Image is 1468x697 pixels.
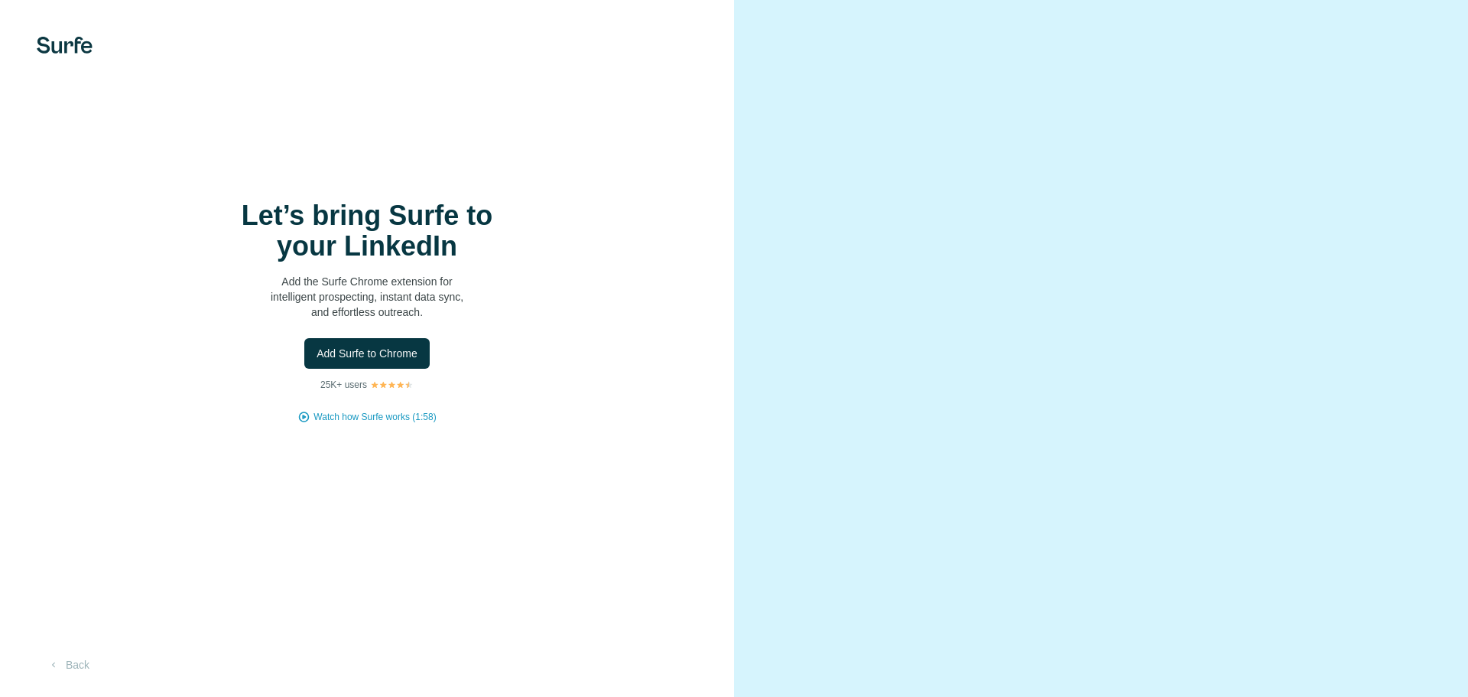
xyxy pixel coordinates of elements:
button: Back [37,651,100,679]
button: Add Surfe to Chrome [304,338,430,369]
p: 25K+ users [320,378,367,392]
img: Surfe's logo [37,37,93,54]
h1: Let’s bring Surfe to your LinkedIn [214,200,520,262]
span: Add Surfe to Chrome [317,346,417,361]
button: Watch how Surfe works (1:58) [313,410,436,424]
p: Add the Surfe Chrome extension for intelligent prospecting, instant data sync, and effortless out... [214,274,520,320]
img: Rating Stars [370,380,414,389]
